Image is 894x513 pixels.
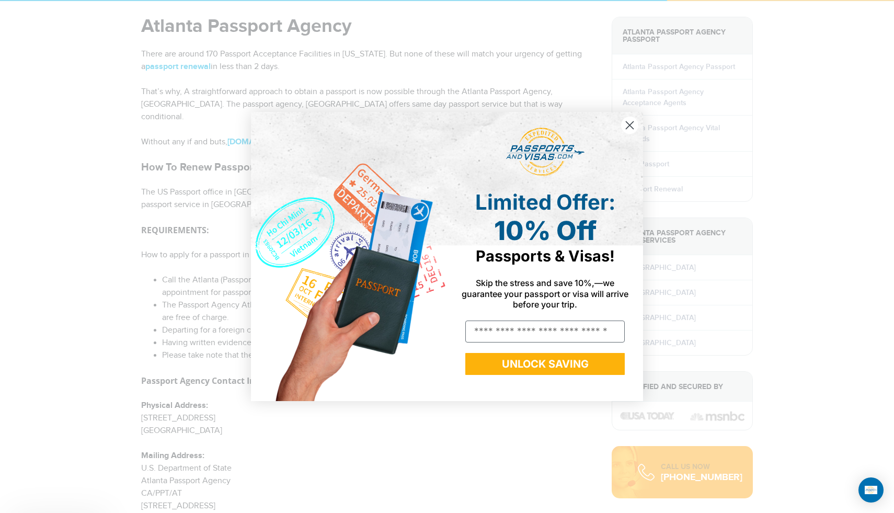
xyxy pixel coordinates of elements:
[465,353,625,375] button: UNLOCK SAVING
[621,116,639,134] button: Close dialog
[494,215,597,246] span: 10% Off
[475,189,615,215] span: Limited Offer:
[462,278,628,309] span: Skip the stress and save 10%,—we guarantee your passport or visa will arrive before your trip.
[251,112,447,401] img: de9cda0d-0715-46ca-9a25-073762a91ba7.png
[506,128,584,177] img: passports and visas
[476,247,615,265] span: Passports & Visas!
[858,477,884,503] div: Open Intercom Messenger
